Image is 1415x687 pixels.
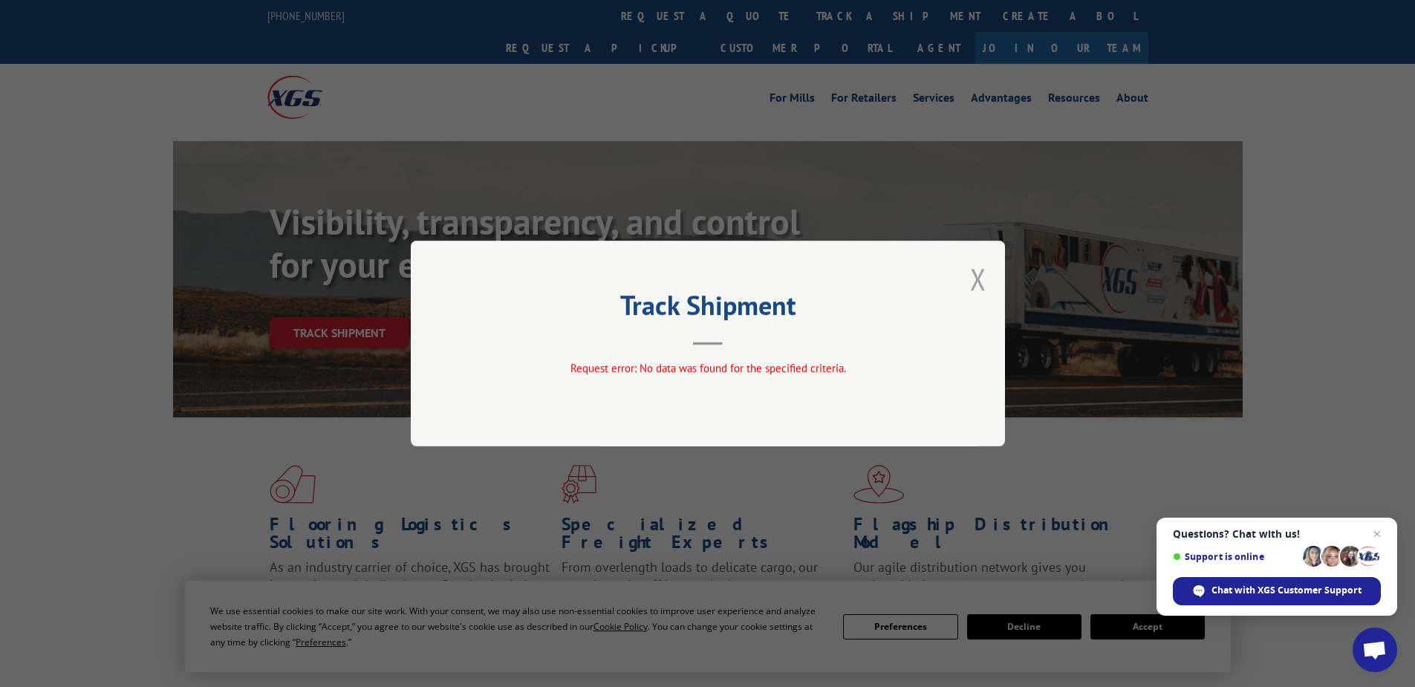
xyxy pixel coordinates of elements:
[1368,525,1386,543] span: Close chat
[1173,551,1298,562] span: Support is online
[970,259,986,299] button: Close modal
[1173,528,1381,540] span: Questions? Chat with us!
[1211,584,1362,597] span: Chat with XGS Customer Support
[1173,577,1381,605] div: Chat with XGS Customer Support
[485,295,931,323] h2: Track Shipment
[1353,628,1397,672] div: Open chat
[570,361,845,375] span: Request error: No data was found for the specified criteria.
